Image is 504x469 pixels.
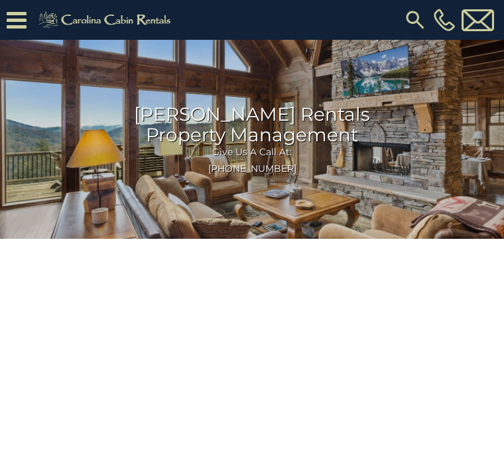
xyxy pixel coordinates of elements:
h2: [PERSON_NAME] Rentals Property Management [10,104,494,145]
img: search-regular.svg [403,8,427,32]
a: [PHONE_NUMBER] [208,162,296,174]
img: Khaki-logo.png [33,9,180,31]
a: [PHONE_NUMBER] [430,9,458,31]
p: Give Us A Call At: [10,145,494,158]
